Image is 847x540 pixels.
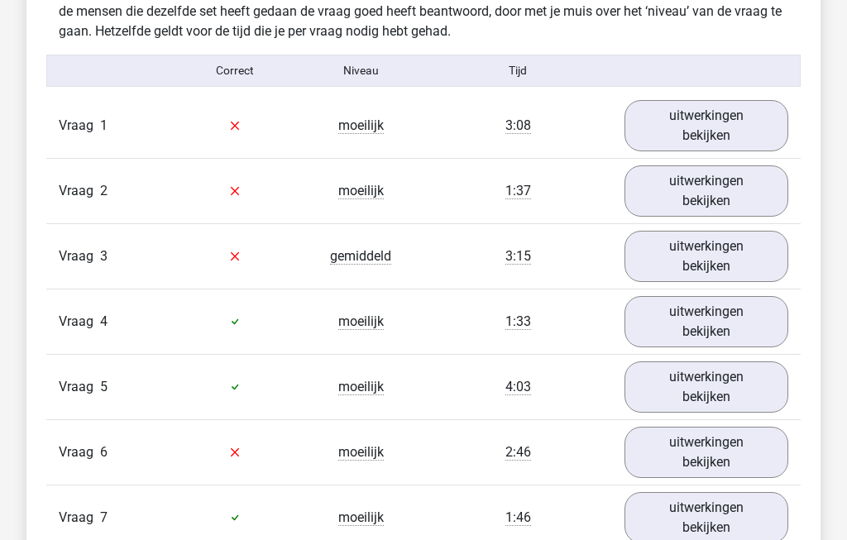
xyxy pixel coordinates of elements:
[423,62,612,79] div: Tijd
[505,509,531,526] span: 1:46
[100,313,108,329] span: 4
[624,296,788,347] a: uitwerkingen bekijken
[173,62,299,79] div: Correct
[624,100,788,151] a: uitwerkingen bekijken
[59,181,100,201] span: Vraag
[505,248,531,265] span: 3:15
[505,444,531,461] span: 2:46
[505,313,531,330] span: 1:33
[338,444,384,461] span: moeilijk
[59,377,100,397] span: Vraag
[624,361,788,413] a: uitwerkingen bekijken
[505,117,531,134] span: 3:08
[100,444,108,460] span: 6
[100,248,108,264] span: 3
[100,117,108,133] span: 1
[338,313,384,330] span: moeilijk
[100,379,108,394] span: 5
[624,427,788,478] a: uitwerkingen bekijken
[338,117,384,134] span: moeilijk
[338,509,384,526] span: moeilijk
[330,248,391,265] span: gemiddeld
[59,508,100,528] span: Vraag
[59,116,100,136] span: Vraag
[505,379,531,395] span: 4:03
[59,442,100,462] span: Vraag
[505,183,531,199] span: 1:37
[100,509,108,525] span: 7
[624,165,788,217] a: uitwerkingen bekijken
[100,183,108,198] span: 2
[298,62,423,79] div: Niveau
[338,183,384,199] span: moeilijk
[624,231,788,282] a: uitwerkingen bekijken
[59,312,100,332] span: Vraag
[59,246,100,266] span: Vraag
[338,379,384,395] span: moeilijk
